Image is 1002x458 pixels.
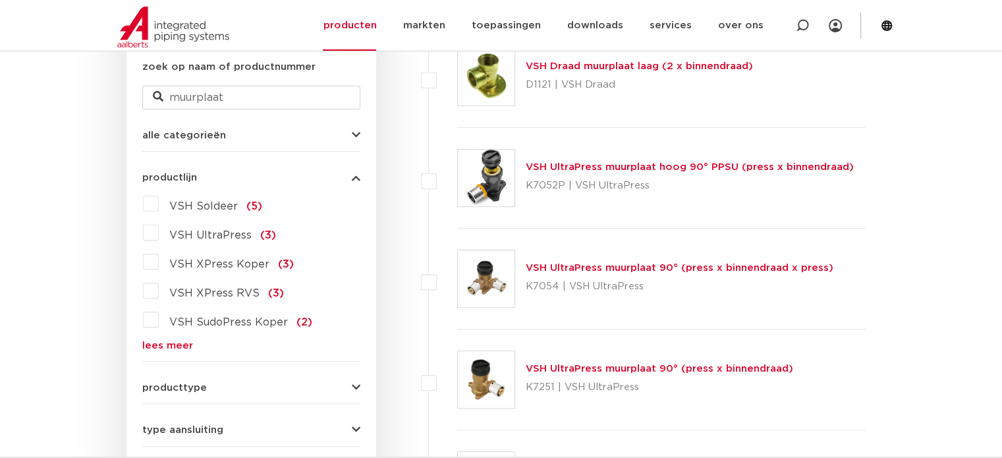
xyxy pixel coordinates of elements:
[526,276,833,297] p: K7054 | VSH UltraPress
[169,230,252,241] span: VSH UltraPress
[169,201,238,212] span: VSH Soldeer
[268,288,284,299] span: (3)
[278,259,294,270] span: (3)
[526,61,753,71] a: VSH Draad muurplaat laag (2 x binnendraad)
[142,130,360,140] button: alle categorieën
[142,86,360,109] input: zoeken
[142,59,316,75] label: zoek op naam of productnummer
[260,230,276,241] span: (3)
[246,201,262,212] span: (5)
[142,383,360,393] button: producttype
[526,162,854,172] a: VSH UltraPress muurplaat hoog 90° PPSU (press x binnendraad)
[142,173,360,183] button: productlijn
[142,173,197,183] span: productlijn
[526,263,833,273] a: VSH UltraPress muurplaat 90° (press x binnendraad x press)
[296,317,312,328] span: (2)
[526,175,854,196] p: K7052P | VSH UltraPress
[142,383,207,393] span: producttype
[458,351,515,408] img: Thumbnail for VSH UltraPress muurplaat 90° (press x binnendraad)
[169,259,269,270] span: VSH XPress Koper
[458,250,515,307] img: Thumbnail for VSH UltraPress muurplaat 90° (press x binnendraad x press)
[169,317,288,328] span: VSH SudoPress Koper
[526,364,793,374] a: VSH UltraPress muurplaat 90° (press x binnendraad)
[142,341,360,351] a: lees meer
[142,425,360,435] button: type aansluiting
[526,377,793,398] p: K7251 | VSH UltraPress
[169,288,260,299] span: VSH XPress RVS
[458,150,515,206] img: Thumbnail for VSH UltraPress muurplaat hoog 90° PPSU (press x binnendraad)
[142,425,223,435] span: type aansluiting
[458,49,515,105] img: Thumbnail for VSH Draad muurplaat laag (2 x binnendraad)
[142,130,226,140] span: alle categorieën
[526,74,753,96] p: D1121 | VSH Draad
